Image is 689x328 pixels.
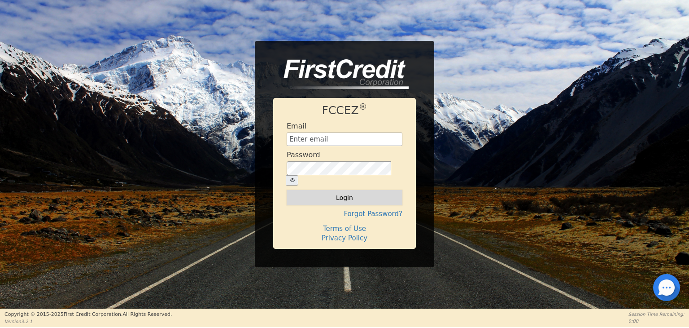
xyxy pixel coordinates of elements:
h4: Terms of Use [287,225,402,233]
span: All Rights Reserved. [122,311,172,317]
button: Login [287,190,402,205]
p: 0:00 [628,318,685,324]
p: Version 3.2.1 [4,318,172,325]
h1: FCCEZ [287,104,402,117]
h4: Forgot Password? [287,210,402,218]
h4: Privacy Policy [287,234,402,242]
sup: ® [359,102,367,111]
p: Session Time Remaining: [628,311,685,318]
img: logo-CMu_cnol.png [273,59,409,89]
h4: Password [287,151,320,159]
h4: Email [287,122,306,130]
input: password [287,161,391,176]
input: Enter email [287,133,402,146]
p: Copyright © 2015- 2025 First Credit Corporation. [4,311,172,319]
